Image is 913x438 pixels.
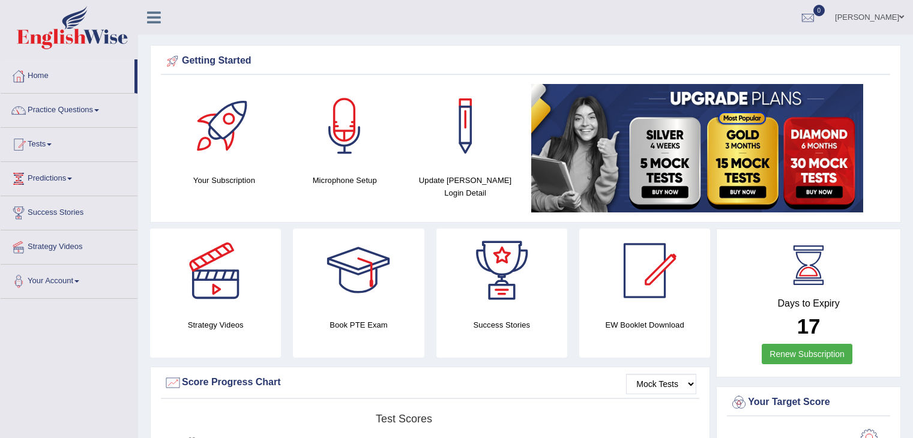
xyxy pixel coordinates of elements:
h4: Your Subscription [170,174,279,187]
a: Tests [1,128,137,158]
b: 17 [797,314,821,338]
h4: Microphone Setup [291,174,399,187]
tspan: Test scores [376,413,432,425]
a: Strategy Videos [1,230,137,260]
h4: Success Stories [436,319,567,331]
h4: EW Booklet Download [579,319,710,331]
h4: Update [PERSON_NAME] Login Detail [411,174,520,199]
a: Home [1,59,134,89]
div: Score Progress Chart [164,374,696,392]
a: Predictions [1,162,137,192]
h4: Strategy Videos [150,319,281,331]
h4: Days to Expiry [730,298,887,309]
div: Getting Started [164,52,887,70]
a: Renew Subscription [762,344,852,364]
a: Practice Questions [1,94,137,124]
h4: Book PTE Exam [293,319,424,331]
a: Your Account [1,265,137,295]
div: Your Target Score [730,394,887,412]
a: Success Stories [1,196,137,226]
img: small5.jpg [531,84,863,212]
span: 0 [813,5,825,16]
